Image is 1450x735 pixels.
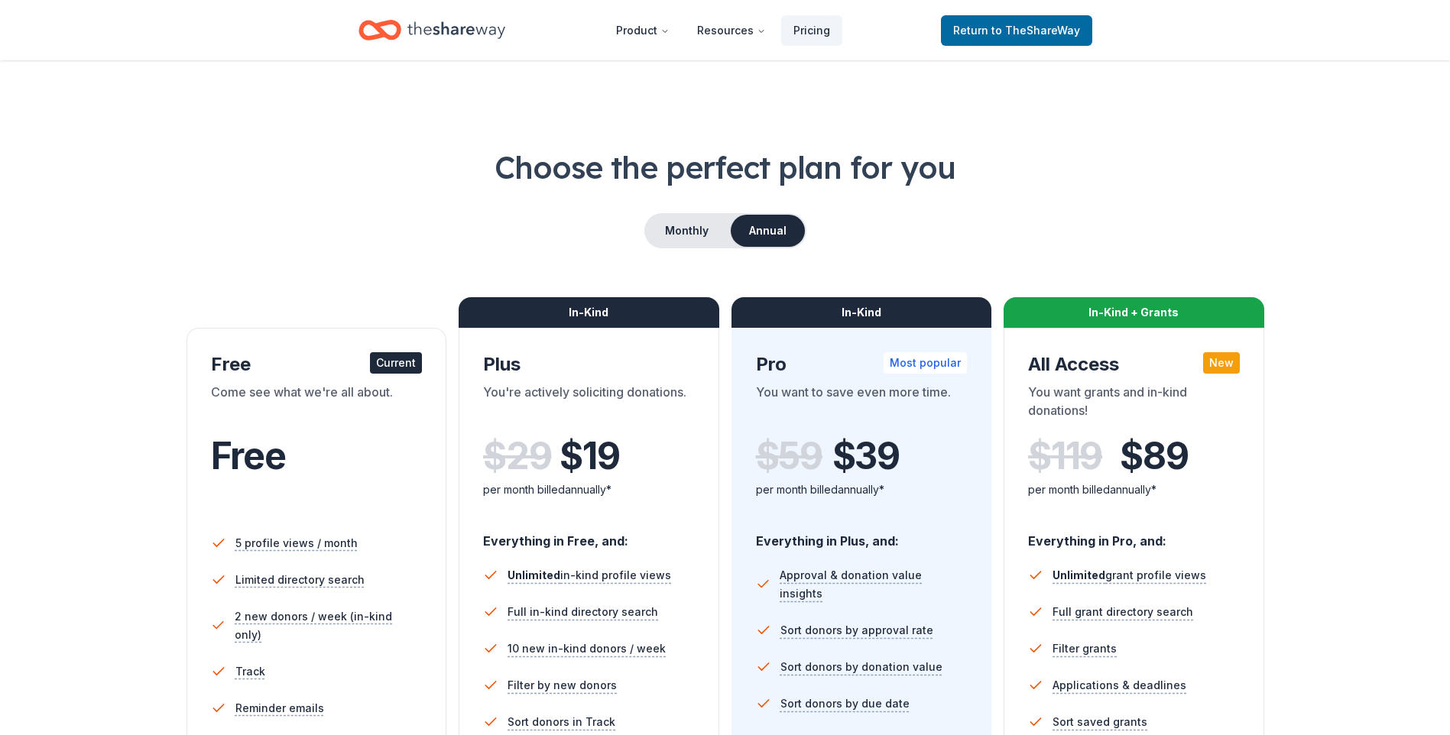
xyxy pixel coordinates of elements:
span: Applications & deadlines [1053,676,1186,695]
div: per month billed annually* [1028,481,1240,499]
button: Product [604,15,682,46]
span: to TheShareWay [991,24,1080,37]
div: All Access [1028,352,1240,377]
h1: Choose the perfect plan for you [61,146,1389,189]
span: Limited directory search [235,571,365,589]
span: Unlimited [508,568,560,581]
span: in-kind profile views [508,568,671,581]
span: 5 profile views / month [235,534,358,552]
span: Full grant directory search [1053,603,1193,621]
span: Free [211,433,286,478]
span: Full in-kind directory search [508,603,658,621]
div: Plus [483,352,695,377]
span: 10 new in-kind donors / week [508,639,666,658]
div: Everything in Plus, and: [756,519,968,551]
span: $ 19 [560,435,619,478]
span: Filter grants [1053,639,1117,658]
nav: Main [604,12,842,48]
button: Monthly [646,215,728,247]
a: Pricing [781,15,842,46]
span: Sort donors by approval rate [780,621,933,639]
div: Free [211,352,423,377]
span: grant profile views [1053,568,1206,581]
span: Sort saved grants [1053,713,1147,731]
span: Return [953,21,1080,40]
div: In-Kind [459,297,719,328]
div: Current [370,352,422,374]
div: You're actively soliciting donations. [483,383,695,426]
span: Sort donors in Track [508,713,615,731]
div: In-Kind [731,297,992,328]
div: Everything in Pro, and: [1028,519,1240,551]
button: Annual [731,215,805,247]
span: 2 new donors / week (in-kind only) [235,607,422,644]
button: Resources [685,15,778,46]
span: $ 89 [1120,435,1188,478]
span: Approval & donation value insights [780,566,967,603]
span: Sort donors by due date [780,695,910,713]
div: per month billed annually* [483,481,695,499]
div: You want to save even more time. [756,383,968,426]
div: Come see what we're all about. [211,383,423,426]
a: Home [358,12,505,48]
a: Returnto TheShareWay [941,15,1092,46]
div: You want grants and in-kind donations! [1028,383,1240,426]
span: Track [235,662,265,681]
div: per month billed annually* [756,481,968,499]
div: In-Kind + Grants [1004,297,1264,328]
span: Reminder emails [235,699,324,717]
span: Sort donors by donation value [780,658,942,676]
span: Unlimited [1053,568,1105,581]
span: Filter by new donors [508,676,617,695]
span: $ 39 [832,435,900,478]
div: Pro [756,352,968,377]
div: New [1203,352,1240,374]
div: Most popular [884,352,967,374]
div: Everything in Free, and: [483,519,695,551]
